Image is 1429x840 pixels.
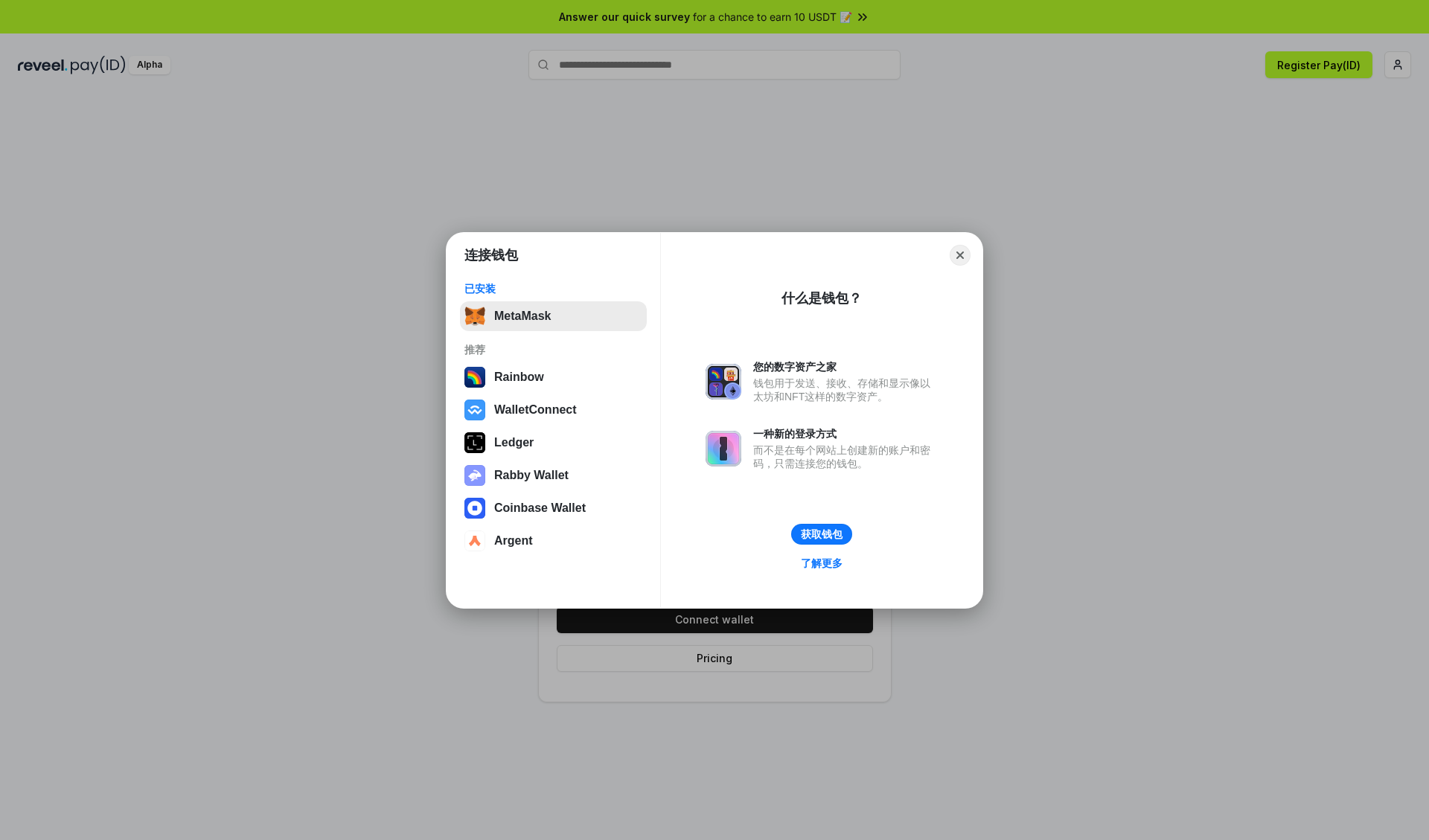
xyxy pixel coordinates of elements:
[494,436,534,449] div: Ledger
[464,400,485,420] img: svg+xml,%3Csvg%20width%3D%2228%22%20height%3D%2228%22%20viewBox%3D%220%200%2028%2028%22%20fill%3D...
[464,367,485,388] img: svg+xml,%3Csvg%20width%3D%22120%22%20height%3D%22120%22%20viewBox%3D%220%200%20120%20120%22%20fil...
[753,376,938,403] div: 钱包用于发送、接收、存储和显示像以太坊和NFT这样的数字资产。
[460,428,647,458] button: Ledger
[494,501,586,515] div: Coinbase Wallet
[460,461,647,490] button: Rabby Wallet
[706,364,741,400] img: svg+xml,%3Csvg%20xmlns%3D%22http%3A%2F%2Fwww.w3.org%2F2000%2Fsvg%22%20fill%3D%22none%22%20viewBox...
[494,469,569,482] div: Rabby Wallet
[792,554,851,573] a: 了解更多
[801,528,843,541] div: 获取钱包
[791,524,852,545] button: 获取钱包
[706,431,741,467] img: svg+xml,%3Csvg%20xmlns%3D%22http%3A%2F%2Fwww.w3.org%2F2000%2Fsvg%22%20fill%3D%22none%22%20viewBox...
[464,498,485,519] img: svg+xml,%3Csvg%20width%3D%2228%22%20height%3D%2228%22%20viewBox%3D%220%200%2028%2028%22%20fill%3D...
[494,371,544,384] div: Rainbow
[460,362,647,392] button: Rainbow
[801,557,843,570] div: 了解更多
[464,432,485,453] img: svg+xml,%3Csvg%20xmlns%3D%22http%3A%2F%2Fwww.w3.org%2F2000%2Fsvg%22%20width%3D%2228%22%20height%3...
[781,289,862,307] div: 什么是钱包？
[464,530,485,551] img: svg+xml,%3Csvg%20width%3D%2228%22%20height%3D%2228%22%20viewBox%3D%220%200%2028%2028%22%20fill%3D...
[494,534,533,548] div: Argent
[464,306,485,327] img: svg+xml,%3Csvg%20fill%3D%22none%22%20height%3D%2233%22%20viewBox%3D%220%200%2035%2033%22%20width%...
[460,526,647,556] button: Argent
[460,493,647,523] button: Coinbase Wallet
[494,403,577,417] div: WalletConnect
[464,246,518,264] h1: 连接钱包
[753,443,938,470] div: 而不是在每个网站上创建新的账户和密码，只需连接您的钱包。
[753,427,938,440] div: 一种新的登录方式
[460,395,647,425] button: WalletConnect
[950,245,971,266] button: Close
[494,310,551,323] div: MetaMask
[464,343,642,356] div: 推荐
[753,360,938,373] div: 您的数字资产之家
[464,282,642,295] div: 已安装
[460,301,647,331] button: MetaMask
[464,465,485,486] img: svg+xml,%3Csvg%20xmlns%3D%22http%3A%2F%2Fwww.w3.org%2F2000%2Fsvg%22%20fill%3D%22none%22%20viewBox...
